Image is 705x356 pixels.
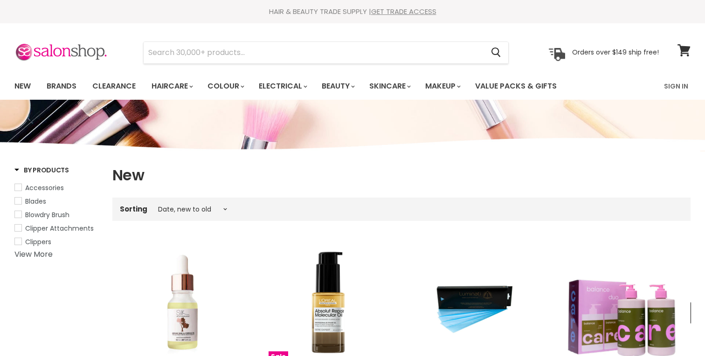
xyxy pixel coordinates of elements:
[14,237,101,247] a: Clippers
[143,41,509,64] form: Product
[14,210,101,220] a: Blowdry Brush
[3,7,702,16] div: HAIR & BEAUTY TRADE SUPPLY |
[25,183,64,192] span: Accessories
[371,7,436,16] a: GET TRADE ACCESS
[112,165,691,185] h1: New
[14,196,101,206] a: Blades
[85,76,143,96] a: Clearance
[144,42,484,63] input: Search
[145,76,199,96] a: Haircare
[315,76,360,96] a: Beauty
[25,237,51,246] span: Clippers
[7,73,611,100] ul: Main menu
[200,76,250,96] a: Colour
[7,76,38,96] a: New
[362,76,416,96] a: Skincare
[25,210,69,219] span: Blowdry Brush
[658,76,694,96] a: Sign In
[14,165,69,175] h3: By Products
[120,205,147,213] label: Sorting
[572,48,659,56] p: Orders over $149 ship free!
[252,76,313,96] a: Electrical
[468,76,564,96] a: Value Packs & Gifts
[3,73,702,100] nav: Main
[484,42,508,63] button: Search
[14,183,101,193] a: Accessories
[418,76,466,96] a: Makeup
[14,249,53,260] a: View More
[14,223,101,233] a: Clipper Attachments
[25,197,46,206] span: Blades
[40,76,83,96] a: Brands
[25,224,94,233] span: Clipper Attachments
